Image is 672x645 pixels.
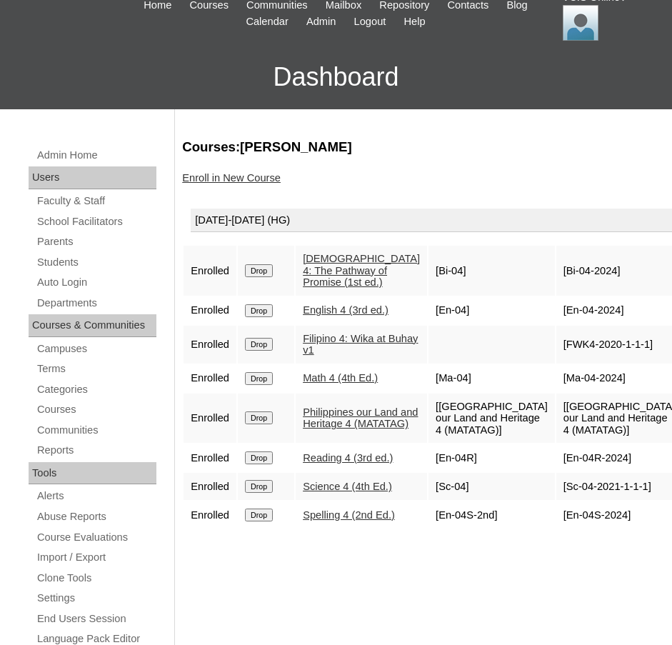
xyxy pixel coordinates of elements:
a: Clone Tools [36,569,156,587]
span: Logout [354,14,386,30]
td: Enrolled [184,473,236,500]
div: Users [29,166,156,189]
td: [[GEOGRAPHIC_DATA] our Land and Heritage 4 (MATATAG)] [428,394,555,444]
a: English 4 (3rd ed.) [303,304,388,316]
input: Drop [245,338,273,351]
td: Enrolled [184,297,236,324]
a: Admin [299,14,343,30]
a: Reading 4 (3rd ed.) [303,452,393,464]
a: Science 4 (4th Ed.) [303,481,392,492]
a: Help [396,14,432,30]
a: Spelling 4 (2nd Ed.) [303,509,395,521]
td: Enrolled [184,501,236,529]
input: Drop [245,480,273,493]
a: Terms [36,360,156,378]
a: Math 4 (4th Ed.) [303,372,378,384]
a: Calendar [239,14,295,30]
a: Campuses [36,340,156,358]
td: [Ma-04] [428,365,555,392]
div: Courses & Communities [29,314,156,337]
a: Auto Login [36,274,156,291]
a: Logout [347,14,393,30]
a: Settings [36,589,156,607]
td: [En-04R] [428,444,555,471]
td: [Bi-04] [428,246,555,296]
a: Faculty & Staff [36,192,156,210]
span: Admin [306,14,336,30]
input: Drop [245,509,273,521]
input: Drop [245,411,273,424]
input: Drop [245,372,273,385]
div: Tools [29,462,156,485]
span: Help [403,14,425,30]
td: [Sc-04] [428,473,555,500]
a: Categories [36,381,156,399]
td: Enrolled [184,365,236,392]
a: [DEMOGRAPHIC_DATA] 4: The Pathway of Promise (1st ed.) [303,253,420,288]
input: Drop [245,304,273,317]
td: Enrolled [184,246,236,296]
td: Enrolled [184,444,236,471]
h3: Courses:[PERSON_NAME] [182,138,658,156]
a: School Facilitators [36,213,156,231]
a: End Users Session [36,610,156,628]
a: Course Evaluations [36,529,156,546]
a: Departments [36,294,156,312]
a: Import / Export [36,549,156,566]
input: Drop [245,451,273,464]
td: Enrolled [184,326,236,364]
a: Alerts [36,487,156,505]
a: Courses [36,401,156,419]
a: Communities [36,421,156,439]
img: VCIS Online Admin [563,5,598,41]
a: Parents [36,233,156,251]
a: Reports [36,441,156,459]
a: Filipino 4: Wika at Buhay v1 [303,333,418,356]
a: Abuse Reports [36,508,156,526]
input: Drop [245,264,273,277]
a: Students [36,254,156,271]
a: Admin Home [36,146,156,164]
td: Enrolled [184,394,236,444]
a: Philippines our Land and Heritage 4 (MATATAG) [303,406,418,430]
h3: Dashboard [7,45,665,109]
a: Enroll in New Course [182,172,281,184]
td: [En-04S-2nd] [428,501,555,529]
td: [En-04] [428,297,555,324]
span: Calendar [246,14,288,30]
